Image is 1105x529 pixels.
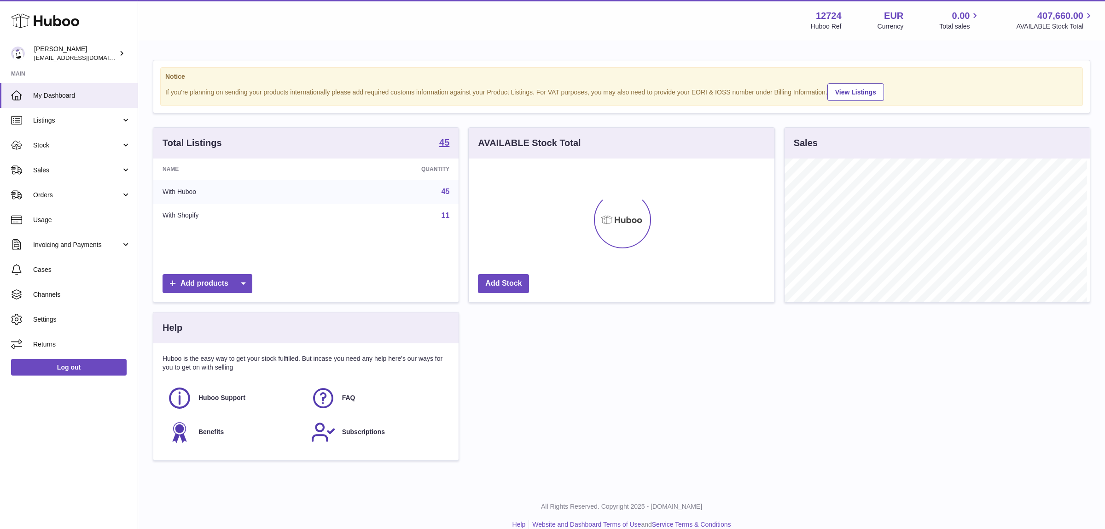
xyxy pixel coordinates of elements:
li: and [529,520,731,529]
a: Add Stock [478,274,529,293]
span: Stock [33,141,121,150]
div: Huboo Ref [811,22,842,31]
h3: Sales [794,137,818,149]
span: [EMAIL_ADDRESS][DOMAIN_NAME] [34,54,135,61]
a: 0.00 Total sales [939,10,980,31]
span: Orders [33,191,121,200]
span: Huboo Support [198,394,245,402]
th: Quantity [318,159,459,180]
td: With Shopify [153,204,318,228]
span: Subscriptions [342,428,385,436]
div: If you're planning on sending your products internationally please add required customs informati... [165,82,1078,101]
span: Listings [33,116,121,125]
a: 45 [442,188,450,195]
td: With Huboo [153,180,318,204]
span: Benefits [198,428,224,436]
h3: AVAILABLE Stock Total [478,137,581,149]
p: All Rights Reserved. Copyright 2025 - [DOMAIN_NAME] [145,502,1098,511]
a: 11 [442,212,450,219]
span: 407,660.00 [1037,10,1083,22]
span: Invoicing and Payments [33,241,121,249]
a: Website and Dashboard Terms of Use [532,521,641,528]
strong: 45 [439,138,449,147]
a: Help [512,521,526,528]
h3: Total Listings [163,137,222,149]
div: [PERSON_NAME] [34,45,117,62]
img: internalAdmin-12724@internal.huboo.com [11,47,25,60]
strong: Notice [165,72,1078,81]
a: Benefits [167,420,302,445]
a: View Listings [827,83,884,101]
span: Channels [33,290,131,299]
span: FAQ [342,394,355,402]
a: Add products [163,274,252,293]
span: Cases [33,265,131,274]
a: 407,660.00 AVAILABLE Stock Total [1016,10,1094,31]
strong: 12724 [816,10,842,22]
span: Total sales [939,22,980,31]
span: 0.00 [952,10,970,22]
a: FAQ [311,386,445,411]
span: Usage [33,216,131,224]
span: Settings [33,315,131,324]
span: Sales [33,166,121,175]
div: Currency [878,22,904,31]
span: My Dashboard [33,91,131,100]
a: Log out [11,359,127,376]
th: Name [153,159,318,180]
a: 45 [439,138,449,149]
p: Huboo is the easy way to get your stock fulfilled. But incase you need any help here's our ways f... [163,354,449,372]
h3: Help [163,322,182,334]
a: Service Terms & Conditions [652,521,731,528]
a: Huboo Support [167,386,302,411]
strong: EUR [884,10,903,22]
span: Returns [33,340,131,349]
a: Subscriptions [311,420,445,445]
span: AVAILABLE Stock Total [1016,22,1094,31]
